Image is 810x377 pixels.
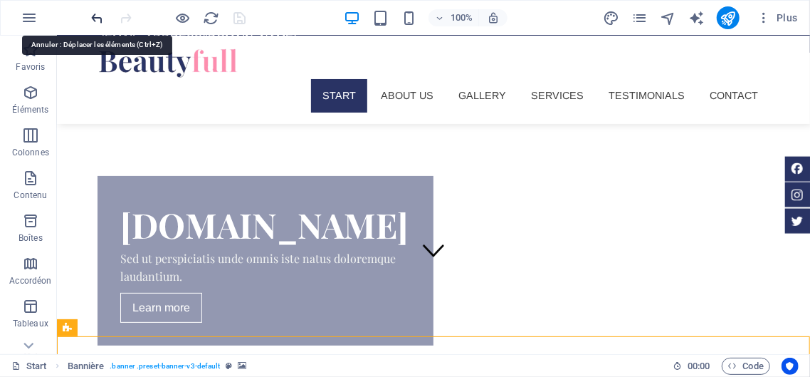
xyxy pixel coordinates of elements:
[631,9,648,26] button: pages
[174,9,191,26] button: Cliquez ici pour quitter le mode Aperçu et poursuivre l'édition.
[12,104,48,115] p: Éléments
[204,10,220,26] i: Actualiser la page
[226,362,232,370] i: Cet élément est une présélection personnalisable.
[782,358,799,375] button: Usercentrics
[728,358,764,375] span: Code
[698,361,700,371] span: :
[722,358,770,375] button: Code
[110,358,220,375] span: . banner .preset-banner-v3-default
[717,6,740,29] button: publish
[688,9,705,26] button: text_generator
[751,6,804,29] button: Plus
[19,232,43,244] p: Boîtes
[89,9,106,26] button: undo
[673,358,710,375] h6: Durée de la session
[720,10,736,26] i: Publier
[68,358,247,375] nav: breadcrumb
[203,9,220,26] button: reload
[688,358,710,375] span: 00 00
[688,10,705,26] i: AI Writer
[63,166,351,212] span: [DOMAIN_NAME]
[487,11,500,24] i: Lors du redimensionnement, ajuster automatiquement le niveau de zoom en fonction de l'appareil sé...
[14,190,47,201] p: Contenu
[16,61,45,73] p: Favoris
[428,9,479,26] button: 100%
[9,275,51,286] p: Accordéon
[11,358,47,375] a: Cliquez pour annuler la sélection. Double-cliquez pour ouvrir Pages.
[631,10,648,26] i: Pages (Ctrl+Alt+S)
[68,358,105,375] span: Cliquez pour sélectionner. Double-cliquez pour modifier.
[660,10,676,26] i: Navigateur
[450,9,473,26] h6: 100%
[660,9,677,26] button: navigator
[13,318,48,329] p: Tableaux
[603,9,620,26] button: design
[603,10,619,26] i: Design (Ctrl+Alt+Y)
[12,147,49,158] p: Colonnes
[238,362,247,370] i: Cet élément contient un arrière-plan.
[757,11,798,25] span: Plus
